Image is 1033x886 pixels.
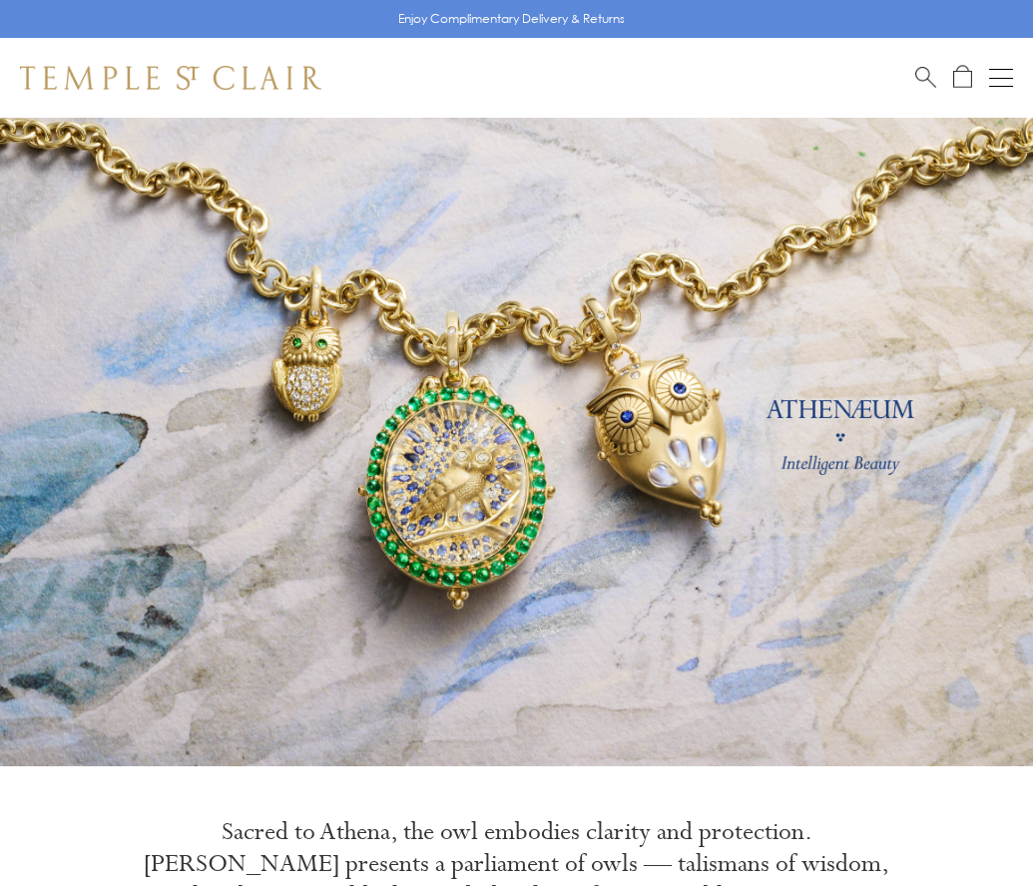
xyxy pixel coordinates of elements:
p: Enjoy Complimentary Delivery & Returns [398,9,625,29]
img: Temple St. Clair [20,66,321,90]
a: Search [915,65,936,90]
button: Open navigation [989,66,1013,90]
a: Open Shopping Bag [953,65,972,90]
